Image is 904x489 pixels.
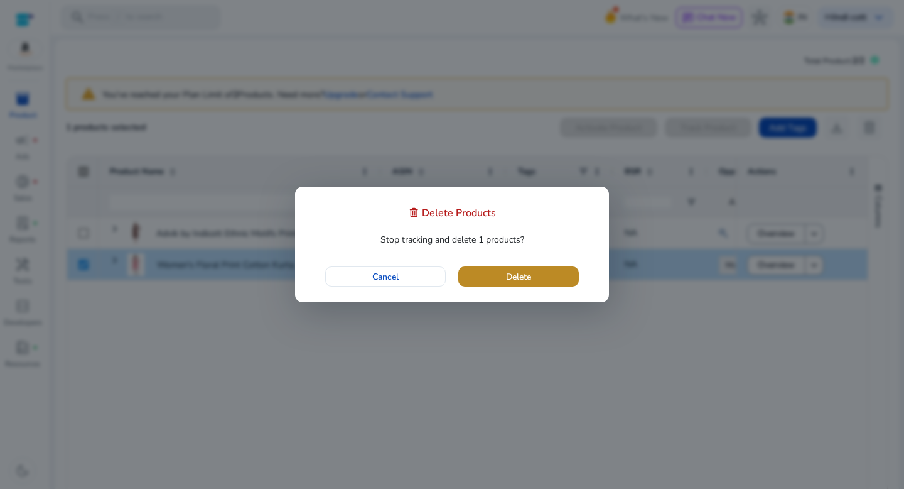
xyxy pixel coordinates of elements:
[506,270,531,283] span: Delete
[311,233,593,248] p: Stop tracking and delete 1 products?
[458,266,579,287] button: Delete
[372,270,399,283] span: Cancel
[325,266,446,287] button: Cancel
[422,207,496,219] h4: Delete Products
